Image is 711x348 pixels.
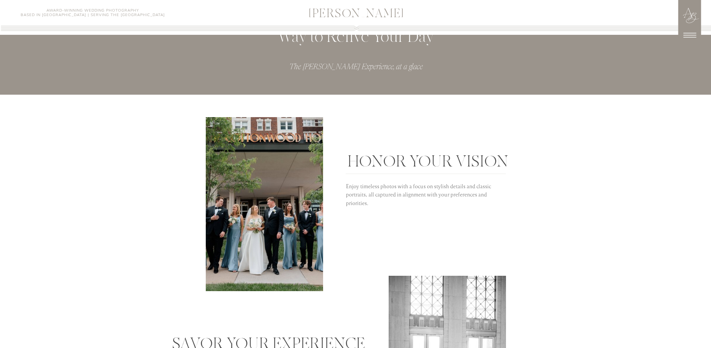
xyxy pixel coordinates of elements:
[240,60,472,67] p: The [PERSON_NAME] Experience, at a glace
[198,10,514,45] p: The + Way to Relive Your Day
[268,8,445,22] a: [PERSON_NAME]
[346,182,506,212] p: Enjoy timeless photos with a focus on stylish details and classic portraits, all captured in alig...
[346,154,510,170] h3: HONOR YOUR VISION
